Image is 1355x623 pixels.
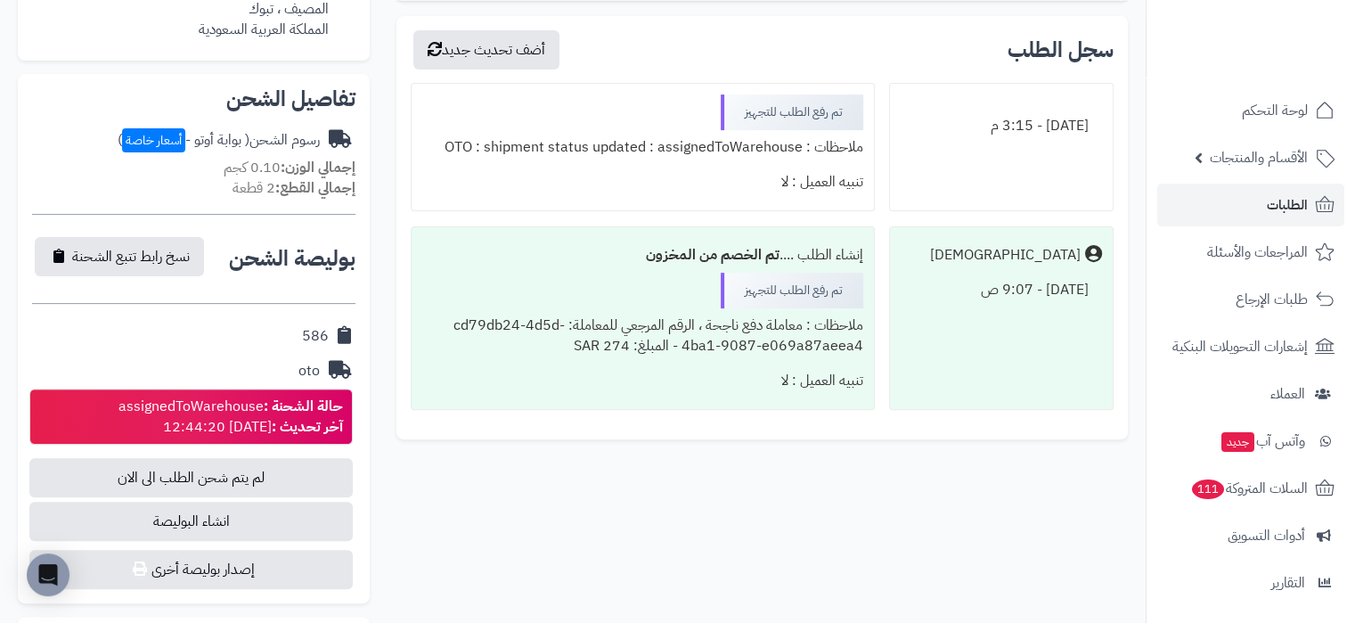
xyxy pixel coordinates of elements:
[229,248,355,269] h2: بوليصة الشحن
[1157,514,1344,557] a: أدوات التسويق
[721,273,863,308] div: تم رفع الطلب للتجهيز
[1157,278,1344,321] a: طلبات الإرجاع
[901,273,1102,307] div: [DATE] - 9:07 ص
[29,502,353,541] span: انشاء البوليصة
[1242,98,1308,123] span: لوحة التحكم
[281,157,355,178] strong: إجمالي الوزن:
[233,177,355,199] small: 2 قطعة
[1190,476,1308,501] span: السلات المتروكة
[422,364,863,398] div: تنبيه العميل : لا
[1157,562,1344,604] a: التقارير
[413,30,559,70] button: أضف تحديث جديد
[275,177,355,199] strong: إجمالي القطع:
[118,130,320,151] div: رسوم الشحن
[1157,325,1344,368] a: إشعارات التحويلات البنكية
[122,128,185,152] span: أسعار خاصة
[422,238,863,273] div: إنشاء الطلب ....
[1267,193,1308,217] span: الطلبات
[901,109,1102,143] div: [DATE] - 3:15 م
[930,245,1081,266] div: [DEMOGRAPHIC_DATA]
[264,396,343,417] strong: حالة الشحنة :
[1220,429,1305,454] span: وآتس آب
[422,308,863,364] div: ملاحظات : معاملة دفع ناجحة ، الرقم المرجعي للمعاملة: cd79db24-4d5d-4ba1-9087-e069a87aeea4 - المبل...
[1271,570,1305,595] span: التقارير
[1157,89,1344,132] a: لوحة التحكم
[272,416,343,438] strong: آخر تحديث :
[32,88,355,110] h2: تفاصيل الشحن
[1270,381,1305,406] span: العملاء
[1157,373,1344,415] a: العملاء
[298,361,320,381] div: oto
[1157,231,1344,274] a: المراجعات والأسئلة
[1207,240,1308,265] span: المراجعات والأسئلة
[29,550,353,589] button: إصدار بوليصة أخرى
[1234,13,1338,51] img: logo-2.png
[1172,334,1308,359] span: إشعارات التحويلات البنكية
[302,326,329,347] div: 586
[646,244,780,266] b: تم الخصم من المخزون
[1210,145,1308,170] span: الأقسام والمنتجات
[1228,523,1305,548] span: أدوات التسويق
[118,397,343,438] div: assignedToWarehouse [DATE] 12:44:20
[721,94,863,130] div: تم رفع الطلب للتجهيز
[118,129,249,151] span: ( بوابة أوتو - )
[1221,432,1254,452] span: جديد
[422,130,863,165] div: ملاحظات : OTO : shipment status updated : assignedToWarehouse
[29,458,353,497] span: لم يتم شحن الطلب الى الان
[1190,479,1225,500] span: 111
[27,553,69,596] div: Open Intercom Messenger
[1008,39,1114,61] h3: سجل الطلب
[224,157,355,178] small: 0.10 كجم
[422,165,863,200] div: تنبيه العميل : لا
[1236,287,1308,312] span: طلبات الإرجاع
[72,246,190,267] span: نسخ رابط تتبع الشحنة
[35,237,204,276] button: نسخ رابط تتبع الشحنة
[1157,420,1344,463] a: وآتس آبجديد
[1157,467,1344,510] a: السلات المتروكة111
[1157,184,1344,226] a: الطلبات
